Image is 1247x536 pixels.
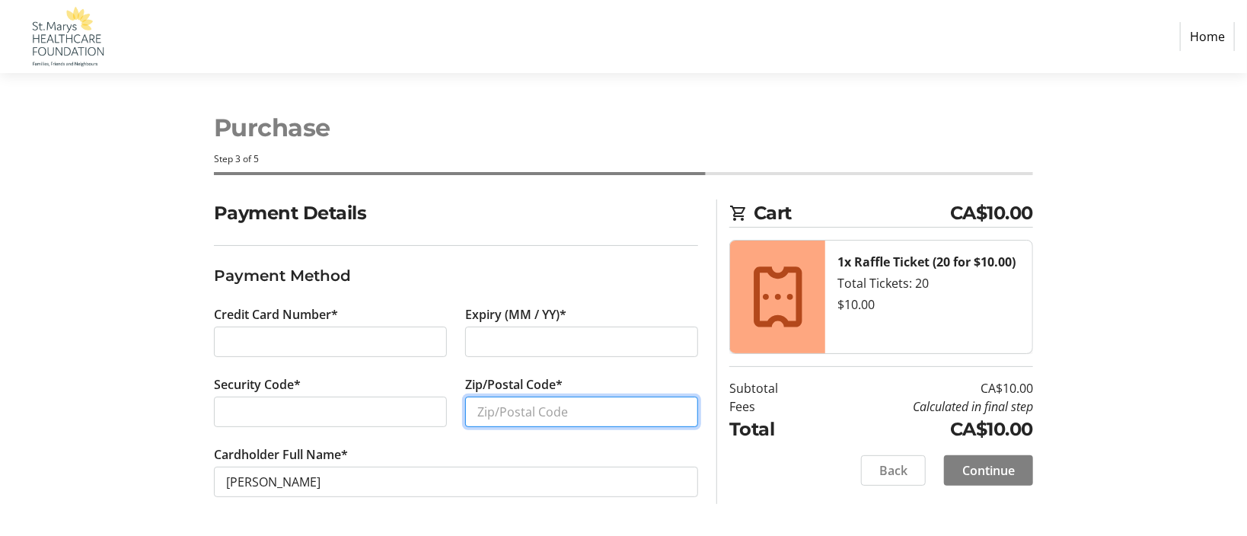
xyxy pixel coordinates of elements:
label: Security Code* [214,375,301,394]
td: CA$10.00 [817,379,1033,397]
td: Calculated in final step [817,397,1033,416]
span: Continue [962,461,1015,480]
iframe: Secure card number input frame [226,333,435,351]
label: Credit Card Number* [214,305,338,324]
td: CA$10.00 [817,416,1033,443]
div: Step 3 of 5 [214,152,1033,166]
h3: Payment Method [214,264,698,287]
td: Subtotal [729,379,817,397]
td: Fees [729,397,817,416]
input: Card Holder Name [214,467,698,497]
span: Cart [754,199,950,227]
button: Back [861,455,926,486]
div: Total Tickets: 20 [837,274,1020,292]
iframe: Secure CVC input frame [226,403,435,421]
input: Zip/Postal Code [465,397,698,427]
button: Continue [944,455,1033,486]
label: Expiry (MM / YY)* [465,305,566,324]
span: CA$10.00 [950,199,1033,227]
div: $10.00 [837,295,1020,314]
h2: Payment Details [214,199,698,227]
img: St. Marys Healthcare Foundation's Logo [12,6,120,67]
h1: Purchase [214,110,1033,146]
td: Total [729,416,817,443]
label: Cardholder Full Name* [214,445,348,464]
label: Zip/Postal Code* [465,375,563,394]
strong: 1x Raffle Ticket (20 for $10.00) [837,254,1016,270]
iframe: Secure expiration date input frame [477,333,686,351]
a: Home [1180,22,1235,51]
span: Back [879,461,907,480]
